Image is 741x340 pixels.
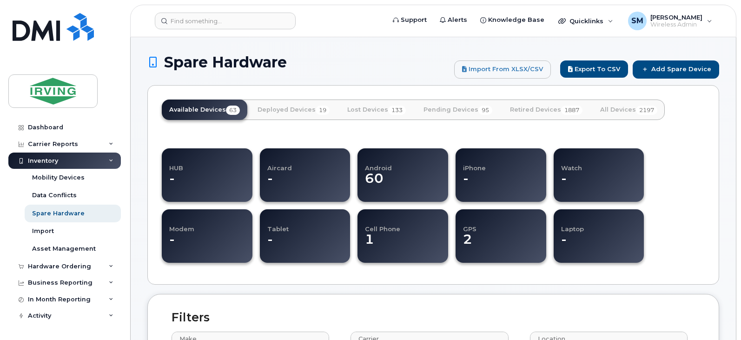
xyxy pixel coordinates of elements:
dd: - [267,232,351,256]
h4: iPhone [463,155,546,171]
span: 63 [226,106,240,115]
h4: Cell Phone [365,216,440,232]
h1: Spare Hardware [147,54,450,70]
a: All Devices2197 [593,100,665,120]
span: 19 [316,106,330,115]
dd: 1 [365,232,440,256]
a: Add Spare Device [633,60,719,78]
h4: Modem [169,216,244,232]
dd: - [169,232,244,256]
span: 133 [388,106,406,115]
h4: GPS [463,216,538,232]
h4: Android [365,155,440,171]
h4: Watch [561,155,636,171]
a: Retired Devices1887 [503,100,590,120]
span: 2197 [636,106,657,115]
a: Lost Devices133 [340,100,413,120]
dd: - [267,171,342,195]
h4: Tablet [267,216,351,232]
h4: Laptop [561,216,644,232]
dd: 2 [463,232,538,256]
dd: - [561,171,636,195]
a: Deployed Devices19 [250,100,337,120]
h4: HUB [169,155,252,171]
a: Available Devices63 [162,100,247,120]
dd: - [561,232,644,256]
h4: Aircard [267,155,342,171]
span: 95 [478,106,492,115]
dd: - [463,171,546,195]
dd: - [169,171,252,195]
dd: 60 [365,171,440,195]
a: Pending Devices95 [416,100,500,120]
a: Import from XLSX/CSV [454,60,551,78]
span: 1887 [561,106,582,115]
button: Export to CSV [560,60,628,78]
h2: Filters [165,311,702,324]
